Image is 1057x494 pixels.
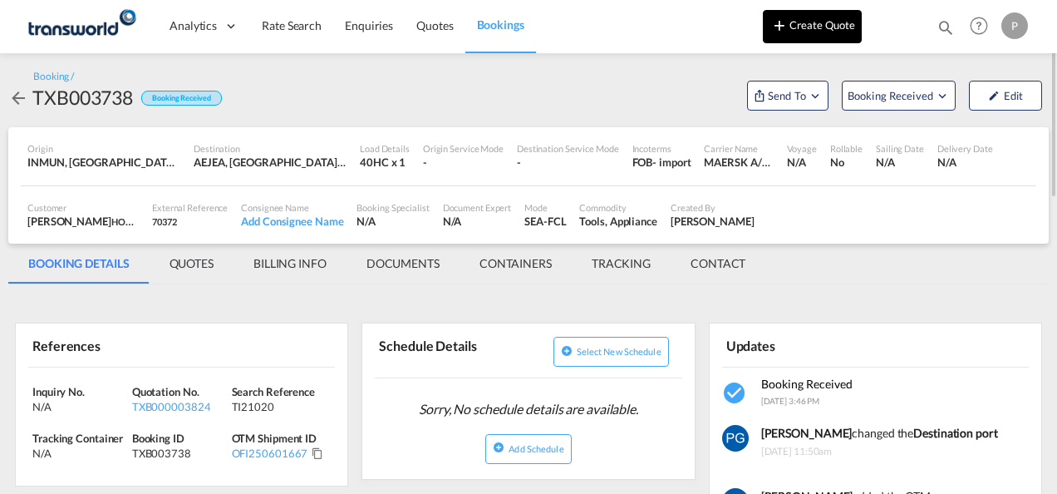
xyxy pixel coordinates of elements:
span: Help [965,12,993,40]
span: [DATE] 11:50am [761,441,998,459]
div: icon-magnify [937,18,955,43]
b: [PERSON_NAME] [761,426,853,440]
div: Tools, Appliance [579,214,656,229]
div: Carrier Name [704,142,774,155]
body: Editor, editor2 [17,17,288,34]
span: 70372 [152,216,177,227]
span: Tracking Container [32,432,123,445]
md-tab-item: BILLING INFO [234,244,347,284]
button: icon-pencilEdit [969,81,1042,111]
span: Quotes [416,18,453,32]
div: AEJEA, Jebel Ali, United Arab Emirates, Middle East, Middle East [194,155,347,170]
div: Origin [27,142,180,155]
div: OFI250601667 [232,446,308,461]
md-tab-item: DOCUMENTS [347,244,460,284]
img: f753ae806dec11f0841701cdfdf085c0.png [25,7,137,45]
div: [PERSON_NAME] [27,214,139,229]
md-tab-item: BOOKING DETAILS [8,244,150,284]
md-pagination-wrapper: Use the left and right arrow keys to navigate between tabs [8,244,765,284]
div: Sailing Date [876,142,924,155]
div: P [1001,12,1028,39]
md-icon: icon-arrow-left [8,88,28,108]
div: - [517,155,619,170]
b: Destination port [913,426,997,440]
div: Created By [671,201,755,214]
div: Consignee Name [241,201,343,214]
div: Destination Service Mode [517,142,619,155]
div: Document Expert [443,201,512,214]
div: - import [652,155,691,170]
div: Load Details [360,142,410,155]
div: Customer [27,201,139,214]
div: Rollable [830,142,863,155]
div: No [830,155,863,170]
span: Sorry, No schedule details are available. [412,393,645,425]
div: N/A [937,155,993,170]
md-tab-item: TRACKING [572,244,671,284]
div: N/A [787,155,816,170]
div: External Reference [152,201,228,214]
div: N/A [876,155,924,170]
md-icon: icon-magnify [937,18,955,37]
div: TXB003738 [132,446,228,461]
span: OTM Shipment ID [232,432,317,445]
div: Help [965,12,1001,42]
div: Origin Service Mode [423,142,504,155]
div: Schedule Details [375,330,525,371]
div: N/A [32,399,128,414]
span: [DATE] 3:46 PM [761,396,820,406]
button: icon-plus-circleAdd Schedule [485,434,571,464]
button: Open demo menu [842,81,956,111]
md-tab-item: CONTAINERS [460,244,572,284]
button: icon-plus 400-fgCreate Quote [763,10,862,43]
span: Bookings [477,17,524,32]
div: Booking Specialist [356,201,429,214]
div: Destination [194,142,347,155]
md-icon: icon-plus-circle [493,442,504,453]
div: Add Consignee Name [241,214,343,229]
span: Analytics [170,17,217,34]
md-icon: icon-checkbox-marked-circle [722,380,749,407]
button: icon-plus-circleSelect new schedule [553,337,669,367]
span: Send To [766,87,808,104]
div: Mode [524,201,566,214]
div: 40HC x 1 [360,155,410,170]
span: HOMES R US TRADING LLC [111,215,223,228]
div: icon-arrow-left [8,84,32,111]
div: Commodity [579,201,656,214]
div: INMUN, Mundra, India, Indian Subcontinent, Asia Pacific [27,155,180,170]
div: N/A [443,214,512,229]
div: changed the [761,425,998,442]
span: Booking ID [132,432,184,445]
md-tab-item: QUOTES [150,244,234,284]
div: Booking / [33,70,74,84]
span: Enquiries [345,18,393,32]
div: N/A [356,214,429,229]
md-icon: icon-plus 400-fg [769,15,789,35]
div: SEA-FCL [524,214,566,229]
div: Incoterms [632,142,691,155]
md-icon: Click to Copy [312,447,323,459]
span: Inquiry No. [32,385,85,398]
md-tab-item: CONTACT [671,244,765,284]
div: TXB000003824 [132,399,228,414]
span: Rate Search [262,18,322,32]
div: References [28,330,179,359]
span: Search Reference [232,385,315,398]
div: Pradhesh Gautham [671,214,755,229]
md-icon: icon-pencil [988,90,1000,101]
span: Booking Received [848,87,935,104]
div: - [423,155,504,170]
span: Select new schedule [577,346,661,357]
div: Voyage [787,142,816,155]
md-icon: icon-plus-circle [561,345,573,357]
div: MAERSK A/S / TDWC-DUBAI [704,155,774,170]
span: Add Schedule [509,443,563,454]
div: TXB003738 [32,84,133,111]
div: Updates [722,330,873,359]
div: FOB [632,155,653,170]
span: Booking Received [761,377,853,391]
div: N/A [32,446,128,461]
div: Booking Received [141,91,221,106]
